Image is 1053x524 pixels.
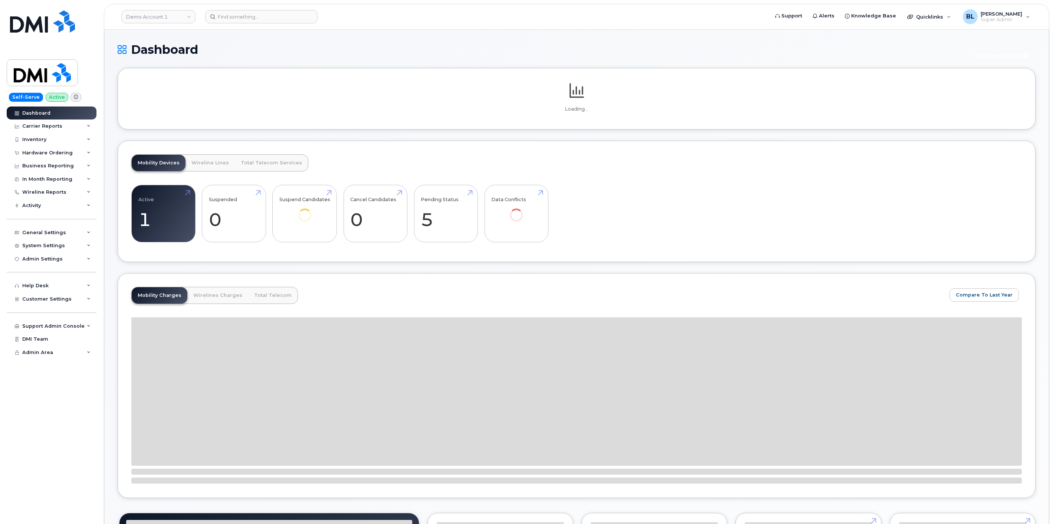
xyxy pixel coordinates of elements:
p: Loading... [131,106,1022,112]
a: Total Telecom [248,287,298,304]
a: Pending Status 5 [421,189,471,238]
a: Wireline Lines [186,155,235,171]
h1: Dashboard [118,43,965,56]
a: Mobility Charges [132,287,187,304]
a: Cancel Candidates 0 [350,189,400,238]
a: Total Telecom Services [235,155,308,171]
a: Suspended 0 [209,189,259,238]
span: Compare To Last Year [956,291,1013,298]
a: Active 1 [138,189,188,238]
a: Data Conflicts [491,189,541,232]
a: Mobility Devices [132,155,186,171]
button: Compare To Last Year [949,288,1019,302]
a: Wirelines Charges [187,287,248,304]
button: Customer Card [969,49,1036,62]
a: Suspend Candidates [279,189,330,232]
